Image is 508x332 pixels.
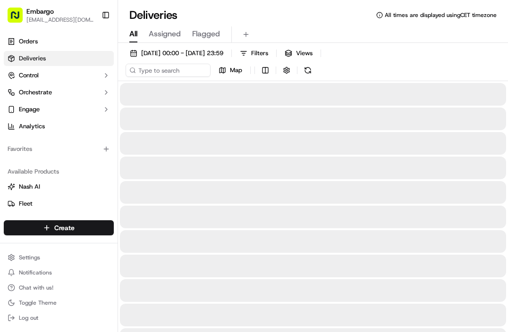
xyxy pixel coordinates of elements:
div: Available Products [4,164,114,179]
span: Engage [19,105,40,114]
span: All times are displayed using CET timezone [385,11,497,19]
button: Settings [4,251,114,264]
span: Settings [19,254,40,261]
button: Fleet [4,196,114,211]
span: Filters [251,49,268,58]
button: Engage [4,102,114,117]
a: Orders [4,34,114,49]
span: Control [19,71,39,80]
button: Map [214,64,246,77]
span: Nash AI [19,183,40,191]
span: Fleet [19,199,33,208]
span: Notifications [19,269,52,276]
span: Flagged [192,28,220,40]
span: Analytics [19,122,45,131]
span: Deliveries [19,54,46,63]
span: Orchestrate [19,88,52,97]
button: Control [4,68,114,83]
button: Notifications [4,266,114,279]
button: Embargo[EMAIL_ADDRESS][DOMAIN_NAME] [4,4,98,26]
button: Log out [4,311,114,324]
h1: Deliveries [129,8,178,23]
button: Create [4,220,114,235]
button: [EMAIL_ADDRESS][DOMAIN_NAME] [26,16,94,24]
button: Toggle Theme [4,296,114,309]
span: Orders [19,37,38,46]
span: Views [296,49,313,58]
span: Create [54,223,75,232]
button: [DATE] 00:00 - [DATE] 23:59 [126,47,228,60]
button: Refresh [301,64,314,77]
div: Favorites [4,141,114,157]
a: Analytics [4,119,114,134]
span: Chat with us! [19,284,53,291]
button: Embargo [26,7,54,16]
span: Assigned [149,28,181,40]
button: Filters [236,47,272,60]
a: Nash AI [8,183,110,191]
input: Type to search [126,64,211,77]
a: Deliveries [4,51,114,66]
button: Chat with us! [4,281,114,294]
span: [DATE] 00:00 - [DATE] 23:59 [141,49,223,58]
span: Toggle Theme [19,299,57,307]
span: All [129,28,137,40]
button: Views [280,47,317,60]
span: Map [230,66,242,75]
button: Orchestrate [4,85,114,100]
a: Fleet [8,199,110,208]
button: Nash AI [4,179,114,194]
span: Log out [19,314,38,322]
